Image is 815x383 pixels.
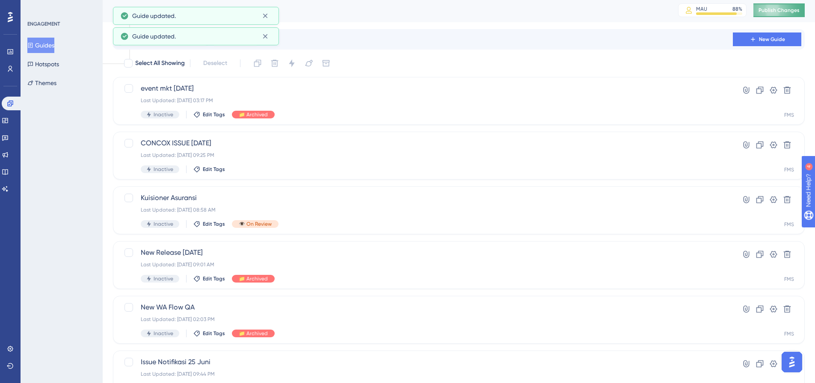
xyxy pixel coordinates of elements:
div: 88 % [732,6,742,12]
span: New Guide [759,36,785,43]
div: FMS [784,166,794,173]
span: CONCOX ISSUE [DATE] [141,138,708,148]
span: Select All Showing [135,58,185,68]
button: Themes [27,75,56,91]
button: Edit Tags [193,275,225,282]
span: Inactive [154,275,173,282]
div: FMS [784,112,794,118]
button: Publish Changes [753,3,805,17]
div: Last Updated: [DATE] 09:01 AM [141,261,708,268]
span: Guide updated. [132,11,176,21]
span: Edit Tags [203,221,225,227]
span: Edit Tags [203,111,225,118]
span: Inactive [154,111,173,118]
button: Edit Tags [193,330,225,337]
span: Publish Changes [759,7,800,14]
div: Last Updated: [DATE] 02:03 PM [141,316,708,323]
span: New Release [DATE] [141,247,708,258]
div: Last Updated: [DATE] 03:17 PM [141,97,708,104]
iframe: UserGuiding AI Assistant Launcher [779,349,805,375]
div: Last Updated: [DATE] 09:44 PM [141,371,708,377]
div: Last Updated: [DATE] 09:25 PM [141,152,708,159]
span: event mkt [DATE] [141,83,708,94]
span: 📁 Archived [239,330,268,337]
span: New WA Flow QA [141,302,708,312]
div: Last Updated: [DATE] 08:58 AM [141,206,708,213]
span: 📁 Archived [239,275,268,282]
button: Edit Tags [193,166,225,173]
button: New Guide [733,32,801,46]
button: Edit Tags [193,221,225,227]
button: Edit Tags [193,111,225,118]
div: Guides [113,4,657,16]
span: Inactive [154,166,173,173]
span: Edit Tags [203,166,225,173]
span: Edit Tags [203,275,225,282]
div: FMS [784,221,794,228]
div: ENGAGEMENT [27,21,60,27]
button: Guides [27,38,54,53]
span: Edit Tags [203,330,225,337]
span: Deselect [203,58,227,68]
div: MAU [696,6,707,12]
span: Inactive [154,221,173,227]
div: FMS [784,330,794,337]
span: 👁️ On Review [239,221,272,227]
button: Deselect [196,56,235,71]
span: Inactive [154,330,173,337]
span: Need Help? [20,2,53,12]
button: Hotspots [27,56,59,72]
span: Guide updated. [132,31,176,41]
span: Kuisioner Asuransi [141,193,708,203]
span: Issue Notifikasi 25 Juni [141,357,708,367]
div: FMS [784,276,794,283]
div: 4 [59,4,62,11]
span: 📁 Archived [239,111,268,118]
